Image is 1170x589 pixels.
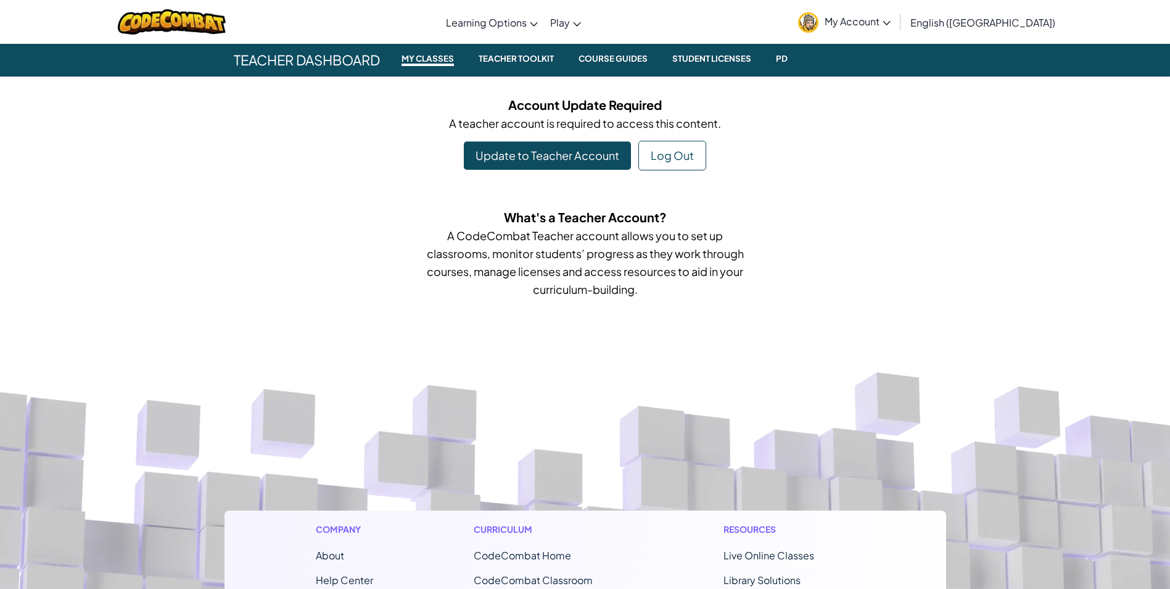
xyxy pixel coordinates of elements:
[234,95,937,114] h5: Account Update Required
[723,523,855,536] h1: Resources
[798,12,818,33] img: avatar
[402,51,454,66] small: My Classes
[660,43,764,77] a: Student Licenses
[544,6,587,39] a: Play
[550,16,570,29] span: Play
[566,43,660,77] a: Course Guides
[419,207,752,227] h5: What's a Teacher Account?
[904,6,1061,39] a: English ([GEOGRAPHIC_DATA])
[316,574,373,587] a: Help Center
[723,574,801,587] a: Library Solutions
[474,549,571,562] span: CodeCombat Home
[723,549,814,562] a: Live Online Classes
[825,15,891,28] span: My Account
[474,574,593,587] a: CodeCombat Classroom
[910,16,1055,29] span: English ([GEOGRAPHIC_DATA])
[667,51,756,66] small: Student Licenses
[118,9,226,35] img: CodeCombat logo
[389,43,466,77] a: My Classes
[574,51,653,66] small: Course Guides
[474,523,623,536] h1: Curriculum
[225,43,389,77] span: Teacher Dashboard
[638,141,706,170] button: Log Out
[419,227,752,298] p: A CodeCombat Teacher account allows you to set up classrooms, monitor students’ progress as they ...
[771,51,793,66] small: PD
[764,43,800,77] a: PD
[440,6,544,39] a: Learning Options
[234,114,937,132] p: A teacher account is required to access this content.
[792,2,897,41] a: My Account
[446,16,527,29] span: Learning Options
[466,43,566,77] a: Teacher Toolkit
[474,51,559,66] small: Teacher Toolkit
[316,523,373,536] h1: Company
[464,141,631,170] a: Update to Teacher Account
[316,549,344,562] a: About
